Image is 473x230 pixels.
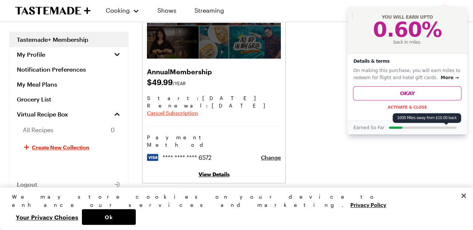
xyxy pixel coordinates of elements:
[17,181,37,188] span: Logout
[15,6,90,15] a: To Tastemade Home Page
[12,193,455,209] div: We may store cookies on your device to enhance our services and marketing.
[261,154,281,161] button: Change
[147,102,281,109] span: Renewal : [DATE]
[17,51,45,58] span: My Profile
[350,201,386,208] a: More information about your privacy, opens in a new tab
[106,7,130,14] span: Cooking
[455,187,472,204] button: Close
[105,1,139,19] button: Cooking
[12,193,455,225] div: Privacy
[147,66,281,77] h2: Annual Membership
[9,177,128,192] button: Logout
[9,32,128,47] a: Tastemade+ Membership
[439,4,451,16] img: Profile picture
[111,125,115,134] span: 0
[147,94,281,102] span: Start: [DATE]
[9,122,128,138] a: All Recipes0
[9,107,128,122] a: Virtual Recipe Box
[9,77,128,92] a: My Meal Plans
[173,81,186,86] span: /YEAR
[23,125,53,134] span: All Recipes
[32,143,89,151] span: Create New Collection
[82,209,136,225] button: Ok
[147,154,158,161] img: visa logo
[199,171,230,177] a: View Details
[147,134,281,149] h3: Payment Method
[9,62,128,77] a: Notification Preferences
[147,77,281,87] span: $ 49.99
[147,109,198,117] button: Cancel Subscription
[9,138,128,156] button: Create New Collection
[439,4,458,16] button: Profile picture
[12,209,82,225] button: Your Privacy Choices
[17,111,68,118] span: Virtual Recipe Box
[9,92,128,107] a: Grocery List
[9,47,128,62] button: My Profile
